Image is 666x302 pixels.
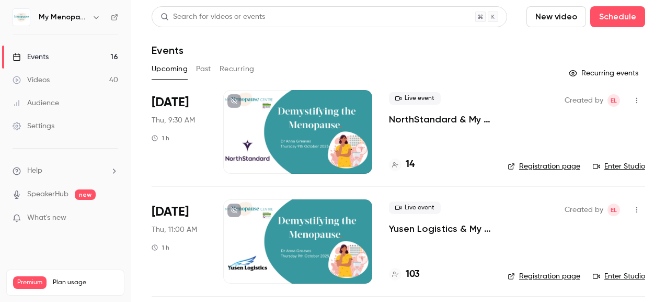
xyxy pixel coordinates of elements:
h6: My Menopause Centre [39,12,88,23]
span: EL [611,204,617,216]
a: Yusen Logistics & My Menopause Centre, presents "Demystifying the Menopause" [389,222,491,235]
a: SpeakerHub [27,189,68,200]
a: 103 [389,267,420,282]
span: What's new [27,212,66,223]
button: Upcoming [152,61,188,77]
a: Enter Studio [593,271,645,282]
a: Registration page [508,271,580,282]
span: Emma Lambourne [607,94,620,107]
span: Emma Lambourne [607,204,620,216]
span: new [75,189,96,200]
span: Thu, 11:00 AM [152,225,197,235]
button: Schedule [590,6,645,27]
div: Search for videos or events [160,12,265,23]
span: EL [611,94,617,107]
span: [DATE] [152,204,189,220]
a: Registration page [508,161,580,172]
span: Premium [13,276,47,289]
span: [DATE] [152,94,189,111]
div: Oct 9 Thu, 9:30 AM (Europe/London) [152,90,206,174]
span: Live event [389,92,441,105]
div: 1 h [152,243,169,252]
div: Oct 9 Thu, 11:00 AM (Europe/London) [152,199,206,283]
div: Videos [13,75,50,85]
div: Settings [13,121,54,131]
h4: 14 [406,158,415,172]
a: Enter Studio [593,161,645,172]
iframe: Noticeable Trigger [106,214,118,223]
h1: Events [152,44,183,57]
button: New video [526,6,586,27]
span: Plan usage [53,278,118,287]
button: Recurring events [564,65,645,82]
a: 14 [389,158,415,172]
div: 1 h [152,134,169,142]
button: Past [196,61,211,77]
button: Recurring [220,61,255,77]
span: Created by [565,94,603,107]
span: Created by [565,204,603,216]
span: Help [27,165,42,176]
h4: 103 [406,267,420,282]
img: My Menopause Centre [13,9,30,26]
span: Live event [389,202,441,214]
div: Events [13,52,49,62]
span: Thu, 9:30 AM [152,115,195,126]
li: help-dropdown-opener [13,165,118,176]
a: NorthStandard & My Menopause Centre presents "Demystifying the Menopause" [389,113,491,126]
div: Audience [13,98,59,108]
